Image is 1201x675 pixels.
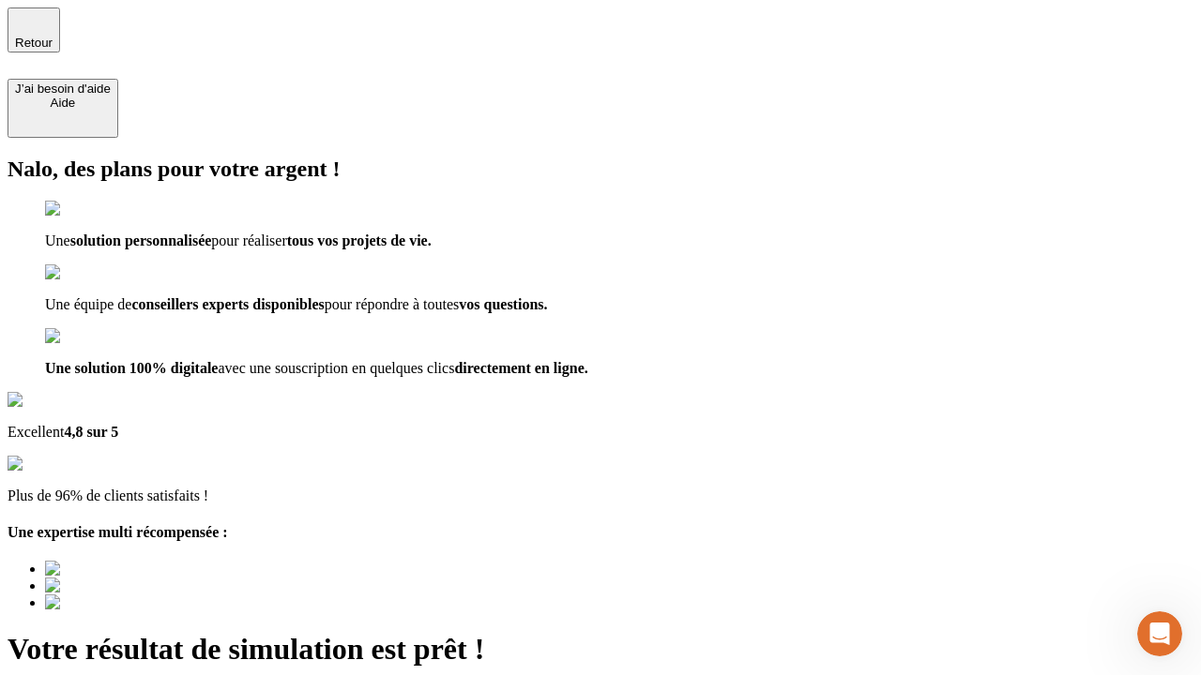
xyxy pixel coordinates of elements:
[45,561,219,577] img: Best savings advice award
[45,264,126,281] img: checkmark
[45,577,219,594] img: Best savings advice award
[1137,611,1182,656] iframe: Intercom live chat
[211,232,286,248] span: pour réaliser
[45,594,219,611] img: Best savings advice award
[45,232,70,248] span: Une
[8,392,116,409] img: Google Review
[8,456,100,472] img: reviews stars
[15,96,111,110] div: Aide
[15,82,111,96] div: J’ai besoin d'aide
[459,296,547,312] span: vos questions.
[45,296,131,312] span: Une équipe de
[8,524,1193,541] h4: Une expertise multi récompensée :
[8,487,1193,504] p: Plus de 96% de clients satisfaits !
[45,328,126,345] img: checkmark
[8,79,118,138] button: J’ai besoin d'aideAide
[131,296,324,312] span: conseillers experts disponibles
[8,7,60,52] button: Retour
[45,360,218,376] span: Une solution 100% digitale
[218,360,454,376] span: avec une souscription en quelques clics
[8,424,64,440] span: Excellent
[454,360,587,376] span: directement en ligne.
[8,632,1193,667] h1: Votre résultat de simulation est prêt !
[325,296,460,312] span: pour répondre à toutes
[70,232,212,248] span: solution personnalisée
[287,232,432,248] span: tous vos projets de vie.
[64,424,118,440] span: 4,8 sur 5
[45,201,126,217] img: checkmark
[8,157,1193,182] h2: Nalo, des plans pour votre argent !
[15,36,53,50] span: Retour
